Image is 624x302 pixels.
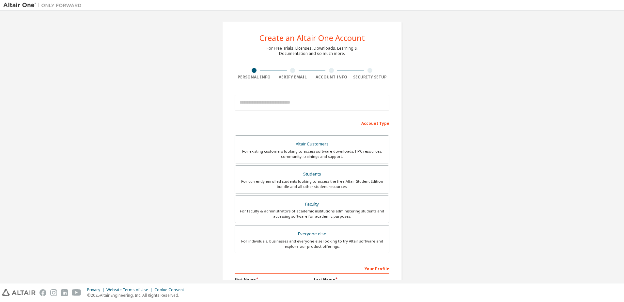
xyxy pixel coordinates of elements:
div: Altair Customers [239,140,385,149]
div: For individuals, businesses and everyone else looking to try Altair software and explore our prod... [239,239,385,249]
img: linkedin.svg [61,289,68,296]
div: For existing customers looking to access software downloads, HPC resources, community, trainings ... [239,149,385,159]
div: For faculty & administrators of academic institutions administering students and accessing softwa... [239,209,385,219]
div: Students [239,170,385,179]
div: Account Info [312,75,351,80]
img: altair_logo.svg [2,289,36,296]
div: Create an Altair One Account [259,34,365,42]
div: Everyone else [239,229,385,239]
div: Security Setup [351,75,390,80]
div: Faculty [239,200,385,209]
label: Last Name [314,277,389,282]
div: Your Profile [235,263,389,274]
div: Privacy [87,287,106,293]
div: For Free Trials, Licenses, Downloads, Learning & Documentation and so much more. [267,46,357,56]
img: instagram.svg [50,289,57,296]
img: Altair One [3,2,85,8]
div: Website Terms of Use [106,287,154,293]
img: youtube.svg [72,289,81,296]
div: Cookie Consent [154,287,188,293]
p: © 2025 Altair Engineering, Inc. All Rights Reserved. [87,293,188,298]
div: Verify Email [273,75,312,80]
div: For currently enrolled students looking to access the free Altair Student Edition bundle and all ... [239,179,385,189]
div: Account Type [235,118,389,128]
img: facebook.svg [39,289,46,296]
label: First Name [235,277,310,282]
div: Personal Info [235,75,273,80]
